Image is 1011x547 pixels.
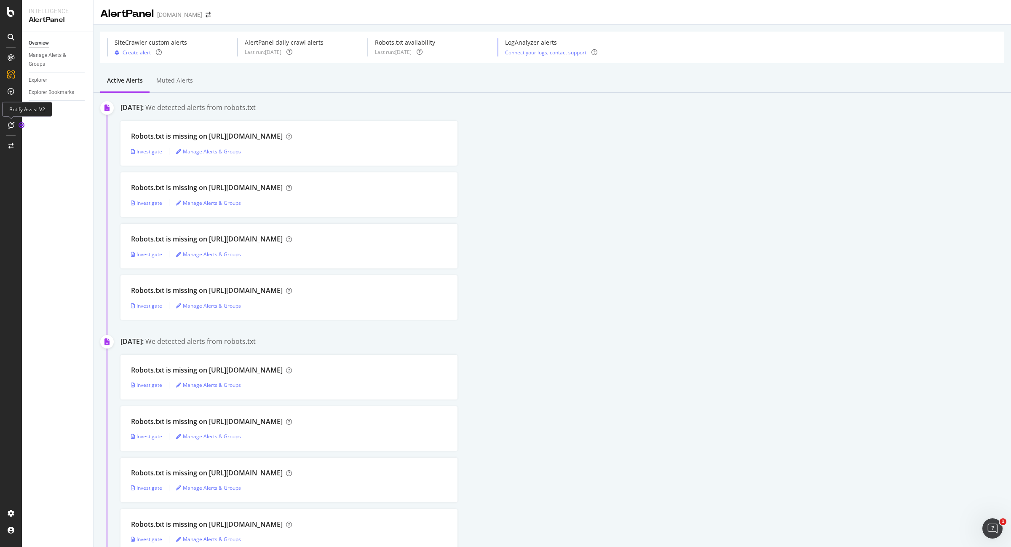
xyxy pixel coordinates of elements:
span: 1 [1000,518,1006,525]
a: Investigate [131,148,162,155]
button: Investigate [131,247,162,261]
button: Create alert [115,48,151,56]
a: Manage Alerts & Groups [176,199,241,206]
a: Manage Alerts & Groups [176,148,241,155]
div: Explorer [29,76,47,85]
a: Investigate [131,302,162,309]
div: Last run: [DATE] [245,48,281,56]
div: Robots.txt is missing on [URL][DOMAIN_NAME] [131,520,283,529]
a: Manage Alerts & Groups [176,536,241,543]
div: Robots.txt is missing on [URL][DOMAIN_NAME] [131,183,283,193]
div: Robots.txt is missing on [URL][DOMAIN_NAME] [131,365,283,375]
a: Manage Alerts & Groups [176,302,241,309]
div: Robots.txt is missing on [URL][DOMAIN_NAME] [131,286,283,295]
div: We detected alerts from robots.txt [145,103,256,113]
div: Robots.txt is missing on [URL][DOMAIN_NAME] [131,417,283,426]
button: Manage Alerts & Groups [176,247,241,261]
button: Manage Alerts & Groups [176,378,241,392]
button: Investigate [131,378,162,392]
div: [DOMAIN_NAME] [157,11,202,19]
div: Muted alerts [156,76,193,85]
a: Investigate [131,433,162,440]
button: Manage Alerts & Groups [176,430,241,443]
a: Investigate [131,381,162,389]
div: LogAnalyzer alerts [505,38,597,47]
button: Manage Alerts & Groups [176,145,241,158]
div: AlertPanel [29,15,86,25]
div: [DATE]: [120,337,144,346]
a: Manage Alerts & Groups [176,381,241,389]
div: Botify Assist V2 [2,102,52,117]
div: Robots.txt is missing on [URL][DOMAIN_NAME] [131,468,283,478]
button: Investigate [131,299,162,312]
div: Intelligence [29,7,86,15]
div: Last run: [DATE] [375,48,412,56]
button: Manage Alerts & Groups [176,196,241,209]
div: Manage Alerts & Groups [29,51,79,69]
button: Manage Alerts & Groups [176,299,241,312]
a: Investigate [131,484,162,491]
div: Create alert [123,49,151,56]
div: arrow-right-arrow-left [206,12,211,18]
div: Overview [29,39,49,48]
a: Settings [29,104,87,113]
a: Manage Alerts & Groups [176,251,241,258]
div: Robots.txt is missing on [URL][DOMAIN_NAME] [131,234,283,244]
button: Manage Alerts & Groups [176,481,241,495]
div: Tooltip anchor [18,121,25,129]
a: Manage Alerts & Groups [29,51,87,69]
button: Manage Alerts & Groups [176,533,241,546]
iframe: Intercom live chat [982,518,1003,539]
a: Explorer Bookmarks [29,88,87,97]
div: AlertPanel daily crawl alerts [245,38,324,47]
div: SiteCrawler custom alerts [115,38,187,47]
a: Manage Alerts & Groups [176,433,241,440]
div: [DATE]: [120,103,144,113]
a: Explorer [29,76,87,85]
div: AlertPanel [100,7,154,21]
button: Connect your logs, contact support [505,48,586,56]
div: Explorer Bookmarks [29,88,74,97]
button: Investigate [131,430,162,443]
button: Investigate [131,481,162,495]
div: Robots.txt availability [375,38,435,47]
div: We detected alerts from robots.txt [145,337,256,346]
a: Investigate [131,251,162,258]
a: Investigate [131,536,162,543]
a: Connect your logs, contact support [505,49,586,56]
button: Investigate [131,196,162,209]
a: Manage Alerts & Groups [176,484,241,491]
div: Active alerts [107,76,143,85]
button: Investigate [131,533,162,546]
a: Overview [29,39,87,48]
div: Robots.txt is missing on [URL][DOMAIN_NAME] [131,131,283,141]
button: Investigate [131,145,162,158]
a: Investigate [131,199,162,206]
